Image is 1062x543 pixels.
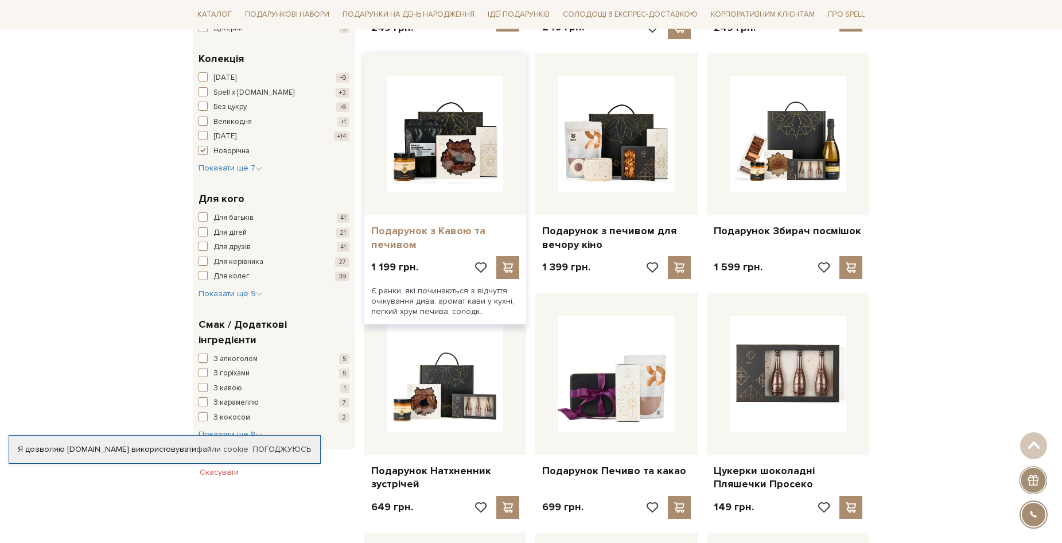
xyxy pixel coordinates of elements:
a: Подарунок з Кавою та печивом [371,224,520,251]
a: Подарунок Натхненник зустрічей [371,464,520,491]
p: 149 грн. [714,501,754,514]
div: Я дозволяю [DOMAIN_NAME] використовувати [9,444,320,455]
span: 9 [339,24,349,33]
span: 39 [335,271,349,281]
button: Новорічна [199,146,349,157]
span: Показати ще 8 [199,429,262,439]
button: [DATE] +9 [199,72,349,84]
div: Є ранки, які починаються з відчуття очікування дива: аромат кави у кухні, легкий хрум печива, сол... [364,279,527,324]
span: З кавою [213,383,242,394]
a: Про Spell [823,6,869,24]
a: Подарунок Збирач посмішок [714,224,862,238]
span: 7 [339,398,349,408]
a: Солодощі з експрес-доставкою [558,5,702,24]
span: Новорічна [213,146,250,157]
button: Показати ще 9 [199,288,263,300]
p: 1 199 грн. [371,261,418,274]
a: Каталог [193,6,236,24]
span: З алкоголем [213,354,258,365]
span: Для друзів [213,242,251,253]
a: Подарунки на День народження [338,6,479,24]
span: 5 [339,354,349,364]
button: Великодня +1 [199,117,349,128]
button: З горіхами 5 [199,368,349,379]
span: 1 [340,383,349,393]
button: Без цукру +6 [199,102,349,113]
span: 41 [337,213,349,223]
a: Подарунок з печивом для вечору кіно [542,224,691,251]
span: Для кого [199,191,244,207]
button: Показати ще 7 [199,162,262,174]
p: 1 399 грн. [542,261,590,274]
a: Корпоративним клієнтам [706,6,819,24]
button: Для керівника 27 [199,257,349,268]
span: 27 [335,257,349,267]
span: 21 [336,228,349,238]
button: Для колег 39 [199,271,349,282]
a: Подарункові набори [240,6,334,24]
span: 41 [337,242,349,252]
span: Смак / Додаткові інгредієнти [199,317,347,348]
a: Подарунок Печиво та какао [542,464,691,478]
span: Великодня [213,117,252,128]
span: +9 [336,73,349,83]
span: Для колег [213,271,250,282]
button: Spell x [DOMAIN_NAME] +3 [199,87,349,99]
button: З карамеллю 7 [199,397,349,409]
span: 2 [339,413,349,422]
span: Spell x [DOMAIN_NAME] [213,87,294,99]
span: Для батьків [213,212,254,224]
button: Для дітей 21 [199,227,349,239]
span: Для дітей [213,227,247,239]
span: З кокосом [213,412,250,424]
span: +6 [336,102,349,112]
button: Показати ще 8 [199,429,262,440]
span: 5 [339,369,349,378]
a: файли cookie [196,444,248,454]
a: Ідеї подарунків [483,6,554,24]
span: Показати ще 9 [199,289,263,298]
button: Для батьків 41 [199,212,349,224]
p: 699 грн. [542,501,583,514]
span: Без цукру [213,102,247,113]
p: 1 599 грн. [714,261,763,274]
button: Для друзів 41 [199,242,349,253]
a: Погоджуюсь [252,444,311,455]
button: Скасувати [193,463,246,482]
button: З кокосом 2 [199,412,349,424]
span: З карамеллю [213,397,259,409]
span: Показати ще 7 [199,163,262,173]
button: З алкоголем 5 [199,354,349,365]
a: Цукерки шоколадні Пляшечки Просеко [714,464,862,491]
span: +1 [337,117,349,127]
span: +3 [336,88,349,98]
span: [DATE] [213,131,236,142]
p: 649 грн. [371,501,413,514]
span: Колекція [199,51,244,67]
span: +14 [334,131,349,141]
span: [DATE] [213,72,236,84]
span: Для керівника [213,257,263,268]
button: З кавою 1 [199,383,349,394]
button: [DATE] +14 [199,131,349,142]
span: З горіхами [213,368,250,379]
